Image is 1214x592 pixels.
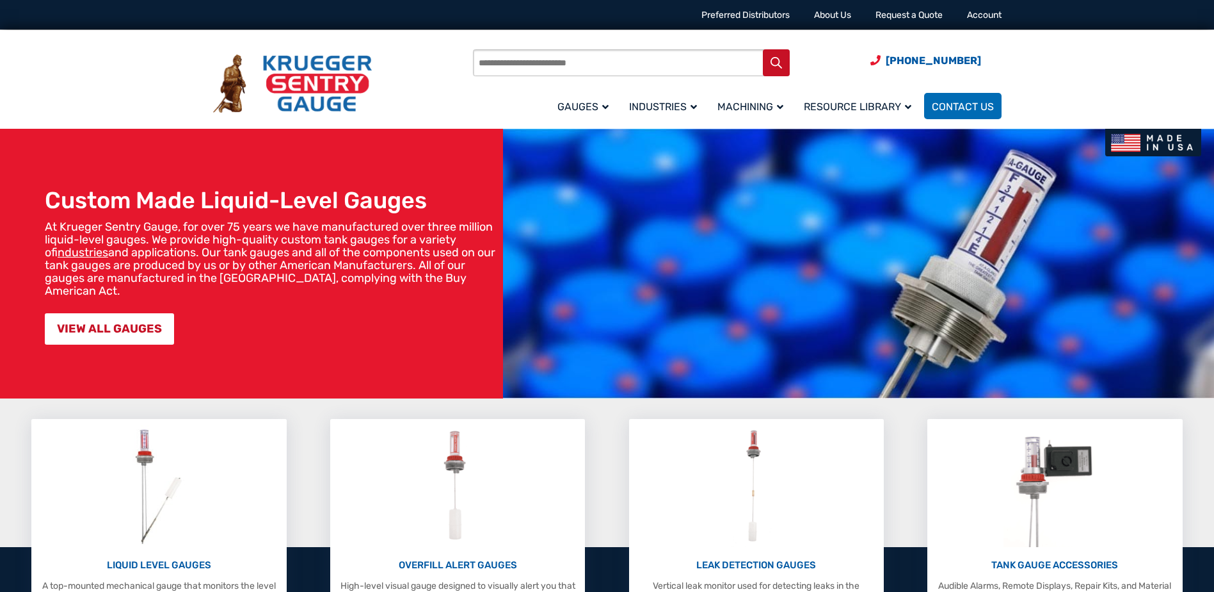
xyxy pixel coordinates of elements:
[1003,425,1106,547] img: Tank Gauge Accessories
[717,101,783,113] span: Machining
[58,245,108,259] a: industries
[429,425,486,547] img: Overfill Alert Gauges
[796,91,924,121] a: Resource Library
[870,53,981,69] a: Phone Number (920) 434-8860
[701,10,790,21] a: Preferred Distributors
[924,93,1002,119] a: Contact Us
[38,558,280,573] p: LIQUID LEVEL GAUGES
[125,425,193,547] img: Liquid Level Gauges
[934,558,1176,573] p: TANK GAUGE ACCESSORIES
[550,91,621,121] a: Gauges
[45,186,497,214] h1: Custom Made Liquid-Level Gauges
[557,101,609,113] span: Gauges
[1105,129,1201,156] img: Made In USA
[621,91,710,121] a: Industries
[337,558,579,573] p: OVERFILL ALERT GAUGES
[213,54,372,113] img: Krueger Sentry Gauge
[45,220,497,297] p: At Krueger Sentry Gauge, for over 75 years we have manufactured over three million liquid-level g...
[814,10,851,21] a: About Us
[731,425,781,547] img: Leak Detection Gauges
[932,101,994,113] span: Contact Us
[710,91,796,121] a: Machining
[886,54,981,67] span: [PHONE_NUMBER]
[45,313,174,345] a: VIEW ALL GAUGES
[967,10,1002,21] a: Account
[804,101,911,113] span: Resource Library
[635,558,877,573] p: LEAK DETECTION GAUGES
[875,10,943,21] a: Request a Quote
[629,101,697,113] span: Industries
